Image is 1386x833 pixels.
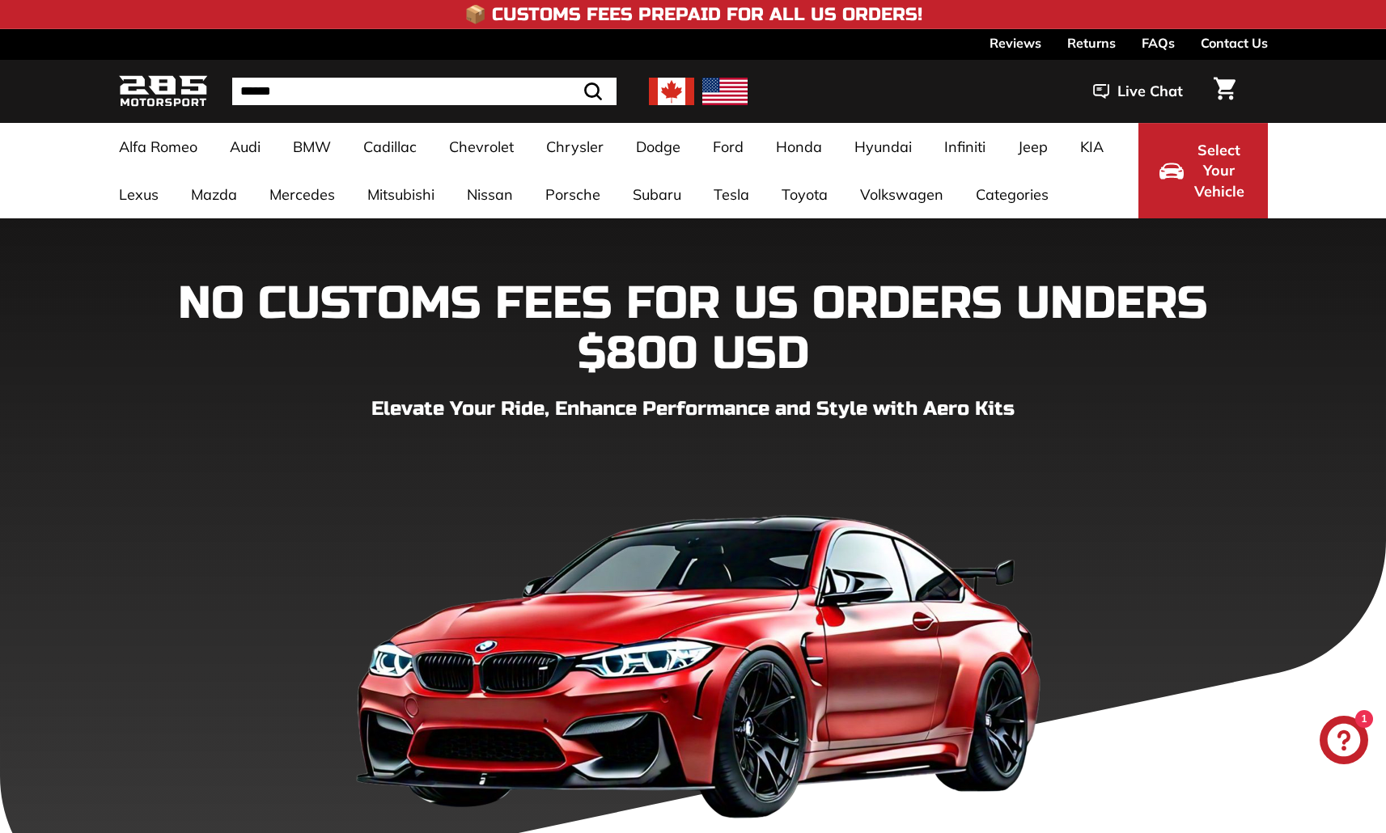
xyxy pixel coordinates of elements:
span: Select Your Vehicle [1192,140,1247,202]
a: BMW [277,123,347,171]
a: Volkswagen [844,171,960,218]
p: Elevate Your Ride, Enhance Performance and Style with Aero Kits [119,395,1268,424]
button: Select Your Vehicle [1138,123,1268,218]
a: Contact Us [1201,29,1268,57]
a: Chrysler [530,123,620,171]
a: Hyundai [838,123,928,171]
a: Tesla [697,171,765,218]
a: Alfa Romeo [103,123,214,171]
a: Infiniti [928,123,1002,171]
a: FAQs [1142,29,1175,57]
a: Chevrolet [433,123,530,171]
a: Cart [1204,64,1245,119]
a: Nissan [451,171,529,218]
a: Honda [760,123,838,171]
input: Search [232,78,617,105]
button: Live Chat [1072,71,1204,112]
a: Jeep [1002,123,1064,171]
a: Lexus [103,171,175,218]
a: Mitsubishi [351,171,451,218]
a: KIA [1064,123,1120,171]
a: Toyota [765,171,844,218]
a: Returns [1067,29,1116,57]
a: Mercedes [253,171,351,218]
a: Dodge [620,123,697,171]
inbox-online-store-chat: Shopify online store chat [1315,716,1373,768]
h4: 📦 Customs Fees Prepaid for All US Orders! [464,5,922,24]
a: Cadillac [347,123,433,171]
a: Reviews [990,29,1041,57]
a: Porsche [529,171,617,218]
a: Categories [960,171,1065,218]
a: Ford [697,123,760,171]
a: Audi [214,123,277,171]
span: Live Chat [1117,81,1183,102]
a: Subaru [617,171,697,218]
a: Mazda [175,171,253,218]
h1: NO CUSTOMS FEES FOR US ORDERS UNDERS $800 USD [119,279,1268,378]
img: Logo_285_Motorsport_areodynamics_components [119,73,208,111]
